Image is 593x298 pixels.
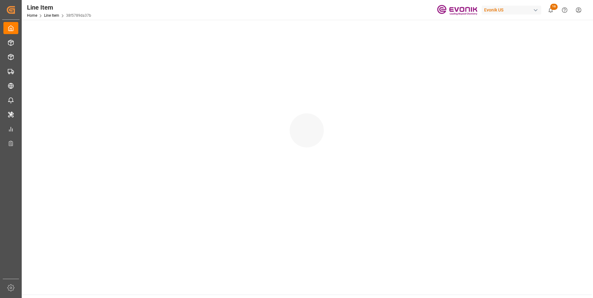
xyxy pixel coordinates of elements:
button: Help Center [558,3,572,17]
span: 16 [550,4,558,10]
div: Evonik US [482,6,541,15]
button: show 16 new notifications [544,3,558,17]
button: Evonik US [482,4,544,16]
img: Evonik-brand-mark-Deep-Purple-RGB.jpeg_1700498283.jpeg [437,5,477,15]
a: Line Item [44,13,59,18]
a: Home [27,13,37,18]
div: Line Item [27,3,91,12]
